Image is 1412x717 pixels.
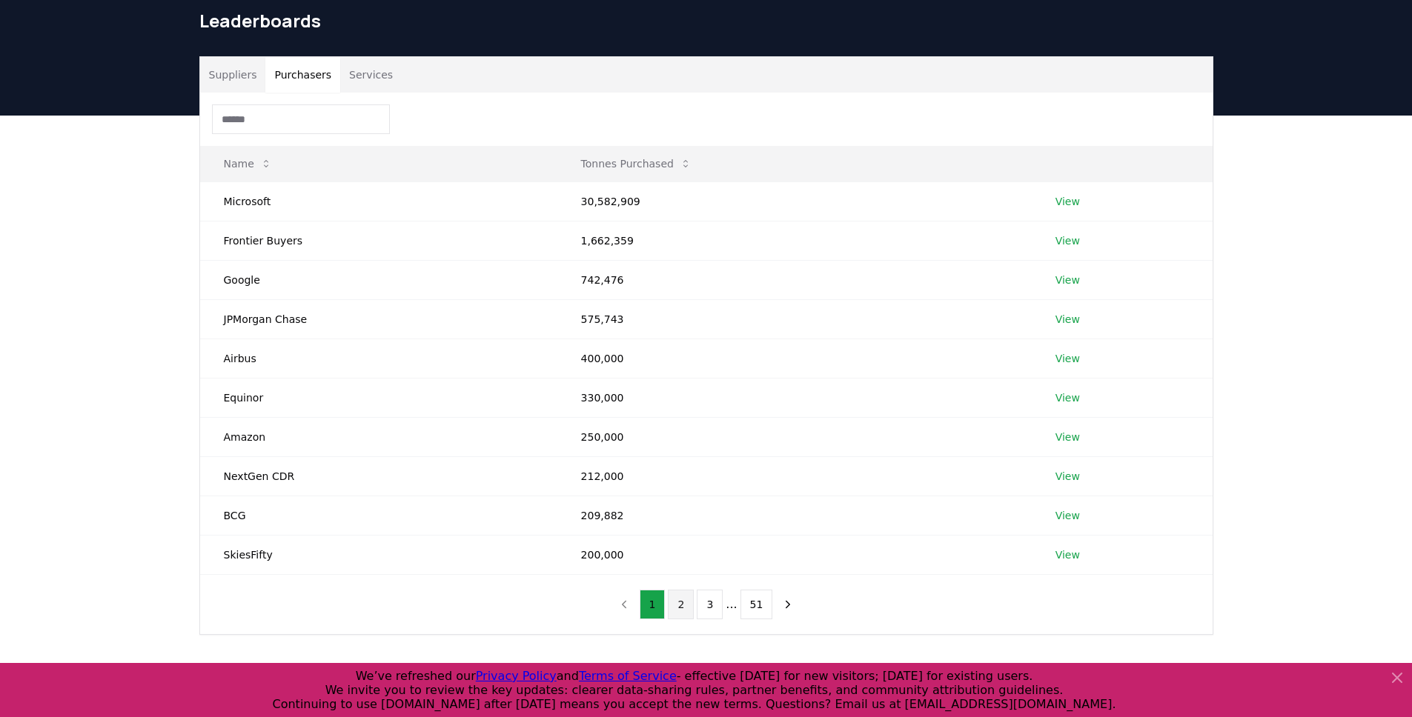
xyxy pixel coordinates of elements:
[557,260,1032,299] td: 742,476
[1055,194,1080,209] a: View
[557,339,1032,378] td: 400,000
[557,496,1032,535] td: 209,882
[697,590,723,619] button: 3
[1055,233,1080,248] a: View
[200,496,557,535] td: BCG
[200,57,266,93] button: Suppliers
[557,299,1032,339] td: 575,743
[200,299,557,339] td: JPMorgan Chase
[200,378,557,417] td: Equinor
[1055,469,1080,484] a: View
[265,57,340,93] button: Purchasers
[212,149,284,179] button: Name
[668,590,694,619] button: 2
[200,456,557,496] td: NextGen CDR
[1055,430,1080,444] a: View
[1055,312,1080,327] a: View
[557,181,1032,221] td: 30,582,909
[557,417,1032,456] td: 250,000
[557,221,1032,260] td: 1,662,359
[200,221,557,260] td: Frontier Buyers
[1055,547,1080,562] a: View
[199,9,1213,33] h1: Leaderboards
[200,535,557,574] td: SkiesFifty
[569,149,703,179] button: Tonnes Purchased
[640,590,666,619] button: 1
[200,260,557,299] td: Google
[340,57,402,93] button: Services
[200,181,557,221] td: Microsoft
[557,535,1032,574] td: 200,000
[1055,273,1080,287] a: View
[1055,508,1080,523] a: View
[726,596,737,613] li: ...
[557,456,1032,496] td: 212,000
[200,339,557,378] td: Airbus
[200,417,557,456] td: Amazon
[557,378,1032,417] td: 330,000
[1055,351,1080,366] a: View
[1055,390,1080,405] a: View
[775,590,801,619] button: next page
[740,590,773,619] button: 51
